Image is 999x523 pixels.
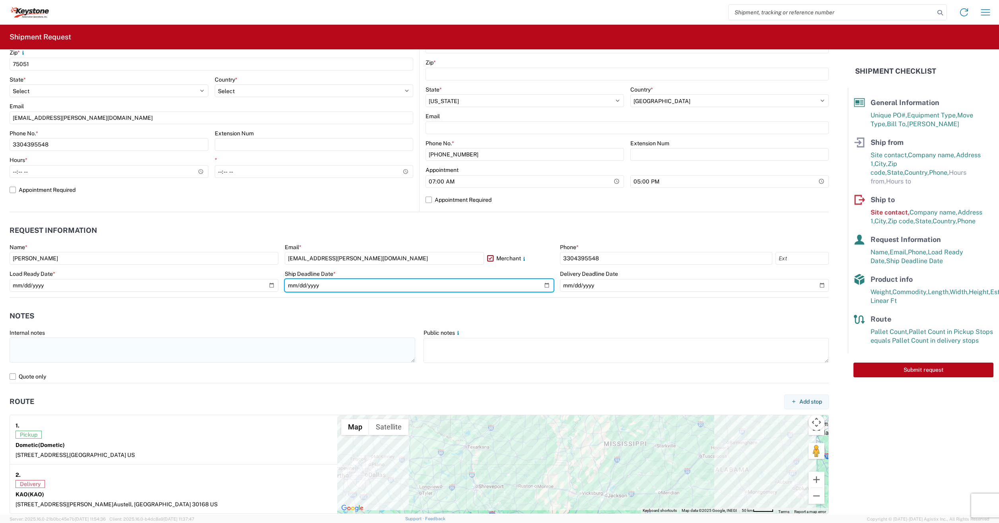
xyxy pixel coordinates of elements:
label: Public notes [424,329,461,336]
span: Name, [871,248,890,256]
input: Ext [775,252,829,265]
h2: Request Information [10,226,97,234]
span: [DATE] 11:37:47 [163,517,194,521]
strong: Dometic [16,442,65,448]
span: Server: 2025.16.0-21b0bc45e7b [10,517,106,521]
span: Length, [928,288,950,296]
span: State, [887,169,904,176]
span: Delivery [16,480,45,488]
label: State [426,86,442,93]
span: Site contact, [871,209,910,216]
span: Bill To, [887,120,907,128]
span: Ship from [871,138,904,146]
label: Email [426,113,440,120]
label: Country [630,86,653,93]
span: Austell, [GEOGRAPHIC_DATA] 30168 US [113,501,218,507]
span: Company name, [910,209,958,216]
span: Ship to [871,195,895,204]
span: Commodity, [892,288,928,296]
span: (Dometic) [38,442,65,448]
span: Add stop [799,398,822,406]
button: Show satellite imagery [369,419,408,435]
span: Zip code, [888,217,915,225]
button: Drag Pegman onto the map to open Street View [809,443,824,459]
button: Zoom out [809,488,824,504]
span: City, [875,160,888,168]
span: Email, [890,248,908,256]
span: [PERSON_NAME] [907,120,959,128]
label: Appointment Required [10,183,413,196]
span: Phone [957,217,976,225]
strong: KAO [16,491,44,498]
input: Shipment, tracking or reference number [729,5,935,20]
span: State, [915,217,933,225]
span: Ship Deadline Date [886,257,943,265]
span: Hours to [886,178,911,185]
button: Show street map [341,419,369,435]
span: Unique PO#, [871,111,907,119]
span: Country, [904,169,929,176]
a: Open this area in Google Maps (opens a new window) [339,503,365,513]
label: Extension Num [215,130,254,137]
span: Company name, [908,151,956,159]
label: Email [285,244,301,251]
span: 50 km [742,508,753,513]
label: Appointment [426,166,459,174]
a: Report a map error [794,509,826,514]
a: Terms [778,509,789,514]
span: Request Information [871,235,941,244]
h2: Route [10,398,34,406]
label: Name [10,244,27,251]
h2: Shipment Checklist [855,66,936,76]
h2: Shipment Request [10,32,71,42]
label: Appointment Required [426,193,829,206]
span: Copyright © [DATE]-[DATE] Agistix Inc., All Rights Reserved [867,515,989,523]
h2: Notes [10,312,34,320]
label: Load Ready Date [10,270,55,277]
span: Client: 2025.16.0-b4dc8a9 [109,517,194,521]
label: Hours [10,156,27,164]
button: Zoom in [809,472,824,488]
span: Phone, [908,248,928,256]
button: Add stop [784,394,829,409]
label: State [10,76,26,83]
button: Map Scale: 50 km per 48 pixels [739,508,776,513]
span: Country, [933,217,957,225]
label: Quote only [10,370,829,383]
label: Zip [426,59,436,66]
span: Site contact, [871,151,908,159]
span: Pallet Count in Pickup Stops equals Pallet Count in delivery stops [871,328,993,344]
span: Weight, [871,288,892,296]
span: [GEOGRAPHIC_DATA] US [69,452,135,458]
span: Pallet Count, [871,328,909,336]
span: Product info [871,275,913,283]
label: Merchant [487,252,554,265]
button: Keyboard shortcuts [643,508,677,513]
label: Phone [560,244,579,251]
span: Height, [969,288,990,296]
span: (KAO) [28,491,44,498]
strong: 2. [16,470,21,480]
span: Phone, [929,169,949,176]
span: Route [871,315,891,323]
span: [DATE] 11:54:36 [75,517,106,521]
span: Map data ©2025 Google, INEGI [682,508,737,513]
button: Map camera controls [809,414,824,430]
span: Equipment Type, [907,111,957,119]
label: Country [215,76,237,83]
label: Ship Deadline Date [285,270,336,277]
label: Delivery Deadline Date [560,270,618,277]
img: Google [339,503,365,513]
span: Width, [950,288,969,296]
label: Extension Num [630,140,669,147]
label: Internal notes [10,329,45,336]
button: Submit request [853,363,993,377]
label: Zip [10,49,26,56]
span: General Information [871,98,939,107]
a: Support [405,516,425,521]
label: Phone No. [10,130,38,137]
strong: 1. [16,421,19,431]
span: Pickup [16,431,42,439]
span: [STREET_ADDRESS][PERSON_NAME] [16,501,113,507]
label: Email [10,103,24,110]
